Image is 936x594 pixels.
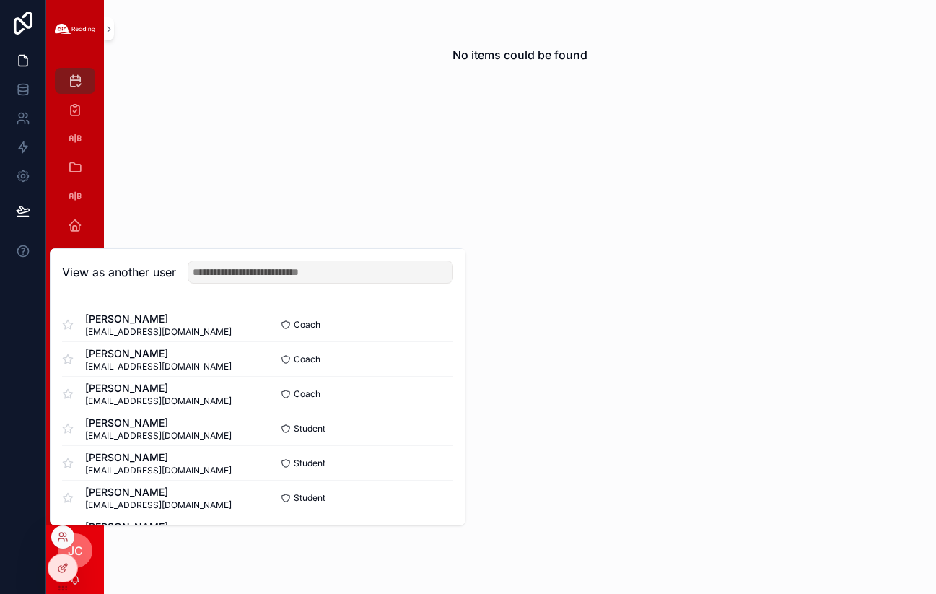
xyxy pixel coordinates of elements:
span: Student [294,458,325,469]
div: scrollable content [46,58,104,525]
span: [PERSON_NAME] [85,450,232,465]
span: [PERSON_NAME] [85,381,232,396]
span: Coach [294,319,320,331]
span: [EMAIL_ADDRESS][DOMAIN_NAME] [85,396,232,407]
span: [EMAIL_ADDRESS][DOMAIN_NAME] [85,361,232,372]
span: JC [68,542,83,559]
img: App logo [55,24,95,34]
span: [PERSON_NAME] [85,485,232,499]
span: [PERSON_NAME] [85,520,232,534]
span: [EMAIL_ADDRESS][DOMAIN_NAME] [85,465,232,476]
span: [PERSON_NAME] [85,416,232,430]
span: Student [294,492,325,504]
span: [PERSON_NAME] [85,346,232,361]
span: Student [294,423,325,434]
span: [EMAIL_ADDRESS][DOMAIN_NAME] [85,430,232,442]
h2: No items could be found [452,46,587,64]
h2: View as another user [62,263,176,281]
span: Coach [294,354,320,365]
span: Coach [294,388,320,400]
span: [EMAIL_ADDRESS][DOMAIN_NAME] [85,499,232,511]
span: [EMAIL_ADDRESS][DOMAIN_NAME] [85,326,232,338]
span: [PERSON_NAME] [85,312,232,326]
